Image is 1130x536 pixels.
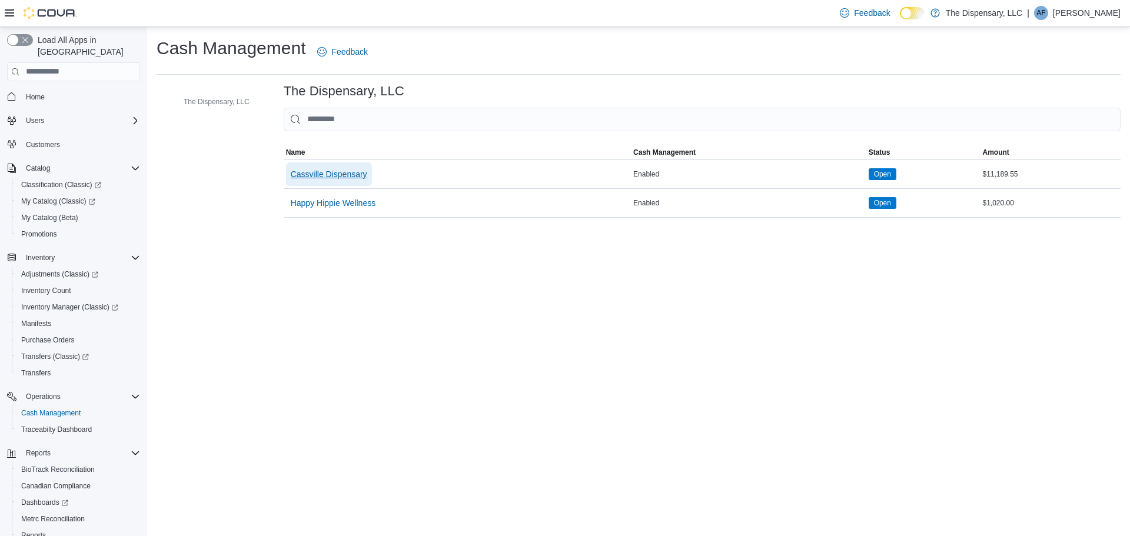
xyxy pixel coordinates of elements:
[16,495,73,510] a: Dashboards
[26,92,45,102] span: Home
[16,178,140,192] span: Classification (Classic)
[16,194,100,208] a: My Catalog (Classic)
[21,425,92,434] span: Traceabilty Dashboard
[21,389,140,404] span: Operations
[284,84,404,98] h3: The Dispensary, LLC
[21,408,81,418] span: Cash Management
[16,284,140,298] span: Inventory Count
[286,191,380,215] button: Happy Hippie Wellness
[21,114,49,128] button: Users
[33,34,140,58] span: Load All Apps in [GEOGRAPHIC_DATA]
[284,108,1121,131] input: This is a search bar. As you type, the results lower in the page will automatically filter.
[12,282,145,299] button: Inventory Count
[286,148,305,157] span: Name
[12,461,145,478] button: BioTrack Reconciliation
[21,90,49,104] a: Home
[12,365,145,381] button: Transfers
[21,446,55,460] button: Reports
[16,317,140,331] span: Manifests
[26,116,44,125] span: Users
[16,284,76,298] a: Inventory Count
[16,333,140,347] span: Purchase Orders
[12,177,145,193] a: Classification (Classic)
[12,511,145,527] button: Metrc Reconciliation
[16,512,89,526] a: Metrc Reconciliation
[12,226,145,242] button: Promotions
[16,194,140,208] span: My Catalog (Classic)
[21,446,140,460] span: Reports
[16,227,62,241] a: Promotions
[16,462,99,477] a: BioTrack Reconciliation
[12,266,145,282] a: Adjustments (Classic)
[16,479,140,493] span: Canadian Compliance
[631,145,866,159] button: Cash Management
[21,335,75,345] span: Purchase Orders
[900,7,925,19] input: Dark Mode
[12,332,145,348] button: Purchase Orders
[16,349,140,364] span: Transfers (Classic)
[24,7,77,19] img: Cova
[21,180,101,189] span: Classification (Classic)
[980,145,1121,159] button: Amount
[854,7,890,19] span: Feedback
[21,161,55,175] button: Catalog
[26,448,51,458] span: Reports
[21,465,95,474] span: BioTrack Reconciliation
[21,368,51,378] span: Transfers
[21,352,89,361] span: Transfers (Classic)
[874,169,891,179] span: Open
[12,478,145,494] button: Canadian Compliance
[2,136,145,153] button: Customers
[184,97,250,106] span: The Dispensary, LLC
[12,494,145,511] a: Dashboards
[291,168,367,180] span: Cassville Dispensary
[21,269,98,279] span: Adjustments (Classic)
[291,197,375,209] span: Happy Hippie Wellness
[21,302,118,312] span: Inventory Manager (Classic)
[167,95,254,109] button: The Dispensary, LLC
[2,388,145,405] button: Operations
[16,479,95,493] a: Canadian Compliance
[21,161,140,175] span: Catalog
[982,148,1009,157] span: Amount
[2,112,145,129] button: Users
[980,167,1121,181] div: $11,189.55
[21,251,59,265] button: Inventory
[1053,6,1121,20] p: [PERSON_NAME]
[1034,6,1048,20] div: Adele Foltz
[16,300,140,314] span: Inventory Manager (Classic)
[16,211,140,225] span: My Catalog (Beta)
[866,145,981,159] button: Status
[21,114,140,128] span: Users
[21,481,91,491] span: Canadian Compliance
[16,366,55,380] a: Transfers
[21,213,78,222] span: My Catalog (Beta)
[16,366,140,380] span: Transfers
[157,36,305,60] h1: Cash Management
[835,1,895,25] a: Feedback
[12,348,145,365] a: Transfers (Classic)
[16,267,103,281] a: Adjustments (Classic)
[12,193,145,209] a: My Catalog (Classic)
[980,196,1121,210] div: $1,020.00
[2,88,145,105] button: Home
[26,392,61,401] span: Operations
[874,198,891,208] span: Open
[869,148,890,157] span: Status
[16,422,97,437] a: Traceabilty Dashboard
[21,229,57,239] span: Promotions
[26,164,50,173] span: Catalog
[16,406,140,420] span: Cash Management
[21,514,85,524] span: Metrc Reconciliation
[21,197,95,206] span: My Catalog (Classic)
[331,46,367,58] span: Feedback
[26,253,55,262] span: Inventory
[12,421,145,438] button: Traceabilty Dashboard
[16,300,123,314] a: Inventory Manager (Classic)
[2,445,145,461] button: Reports
[21,251,140,265] span: Inventory
[21,286,71,295] span: Inventory Count
[16,462,140,477] span: BioTrack Reconciliation
[16,211,83,225] a: My Catalog (Beta)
